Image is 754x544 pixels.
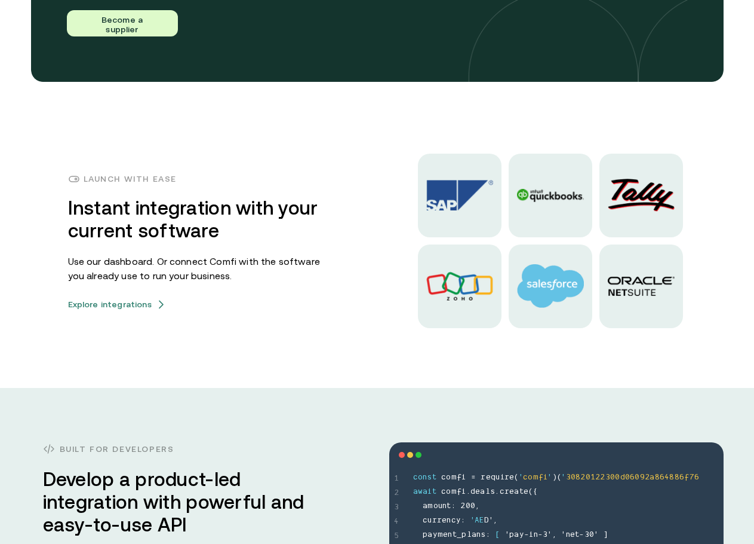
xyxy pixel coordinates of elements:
[561,528,565,543] span: '
[448,528,452,543] span: n
[471,471,476,485] span: =
[472,528,476,543] span: a
[538,528,543,543] span: -
[586,471,590,485] span: 0
[509,471,514,485] span: e
[543,528,547,543] span: 3
[505,528,509,543] span: '
[529,528,533,543] span: i
[509,528,514,543] span: p
[437,514,442,528] span: r
[610,471,615,485] span: 0
[456,514,461,528] span: y
[447,500,451,514] span: t
[571,471,575,485] span: 0
[423,528,427,543] span: p
[514,528,519,543] span: a
[470,485,475,500] span: d
[485,485,490,500] span: l
[461,528,466,543] span: p
[461,485,466,500] span: i
[68,299,166,309] button: Explore integrationsarrow icons
[460,500,465,514] span: 2
[427,528,432,543] span: a
[590,471,595,485] span: 1
[524,485,528,500] span: e
[427,471,432,485] span: s
[514,485,519,500] span: a
[495,485,499,500] span: .
[451,500,456,514] span: :
[441,471,446,485] span: c
[496,471,500,485] span: u
[547,528,552,543] span: '
[427,500,433,514] span: m
[394,487,399,501] span: 2
[635,471,639,485] span: 0
[43,468,306,536] h3: Develop a product-led integration with powerful and easy-to-use API
[447,514,451,528] span: n
[528,485,533,500] span: (
[684,471,689,485] span: f
[457,528,461,543] span: _
[476,528,481,543] span: n
[446,485,451,500] span: o
[423,485,427,500] span: a
[413,471,418,485] span: c
[427,514,432,528] span: u
[504,471,509,485] span: r
[438,528,443,543] span: m
[432,471,436,485] span: t
[664,471,669,485] span: 4
[466,500,470,514] span: 0
[418,485,423,500] span: w
[645,471,650,485] span: 2
[426,271,493,301] img: Zoho logo
[608,276,675,295] img: oracle logo
[442,500,447,514] span: n
[156,299,166,310] img: arrow icons
[524,528,529,543] span: -
[561,471,565,485] span: '
[84,174,177,184] h4: Launch with ease
[43,443,55,455] img: code
[552,471,557,485] span: )
[441,485,446,500] span: c
[575,471,580,485] span: 8
[528,471,533,485] span: o
[575,528,579,543] span: t
[491,471,496,485] span: q
[438,500,442,514] span: u
[538,471,543,485] span: f
[519,485,524,500] span: t
[589,528,594,543] span: 0
[630,471,635,485] span: 6
[543,471,547,485] span: i
[509,485,514,500] span: e
[457,471,461,485] span: f
[500,485,504,500] span: c
[423,471,427,485] span: n
[660,471,664,485] span: 6
[475,500,479,514] span: ,
[484,514,489,528] span: D
[579,528,584,543] span: -
[432,514,437,528] span: r
[466,485,470,500] span: .
[418,471,423,485] span: o
[451,471,457,485] span: m
[552,528,556,543] span: ,
[443,528,448,543] span: e
[675,471,679,485] span: 8
[650,471,654,485] span: a
[605,471,610,485] span: 3
[475,485,480,500] span: e
[669,471,674,485] span: 8
[600,471,605,485] span: 2
[504,485,509,500] span: r
[533,471,538,485] span: m
[68,197,331,242] h3: Instant integration with your current software
[580,471,585,485] span: 2
[570,528,575,543] span: e
[533,485,537,500] span: {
